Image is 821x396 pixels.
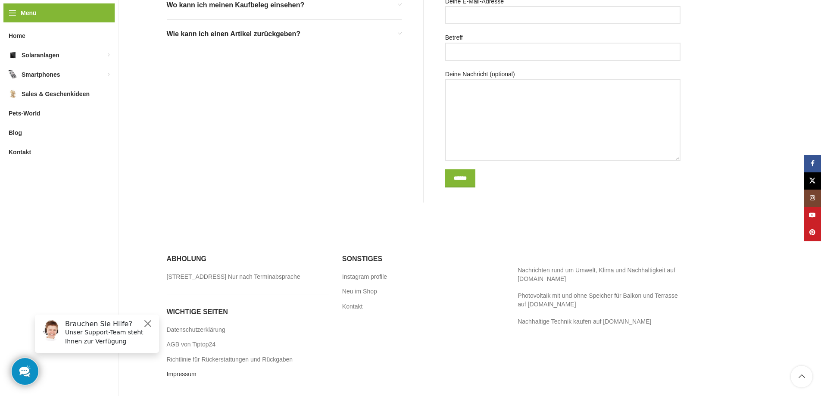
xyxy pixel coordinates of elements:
a: Pinterest Social Link [804,224,821,241]
p: Unser Support-Team steht Ihnen zur Verfügung [37,20,126,38]
a: YouTube Social Link [804,207,821,224]
input: Deine E-Mail-Adresse [445,6,681,24]
h5: Sonstiges [342,254,505,264]
span: Smartphones [22,67,60,82]
a: Instagram profile [342,273,388,281]
label: Betreff [445,33,681,60]
button: Close [115,11,125,21]
img: Customer service [12,12,34,34]
span: Home [9,28,25,44]
img: Solaranlagen [9,51,17,59]
span: Kontakt [9,144,31,160]
a: AGB von Tiptop24 [167,340,217,349]
a: Facebook Social Link [804,155,821,172]
span: Menü [21,8,37,18]
span: Solaranlagen [22,47,59,63]
a: Nachhaltige Technik kaufen auf [DOMAIN_NAME] [518,318,651,325]
textarea: Deine Nachricht (optional) [445,79,681,161]
input: Betreff [445,43,681,61]
a: Impressum [167,370,197,379]
a: Kontakt [342,302,363,311]
a: Instagram Social Link [804,190,821,207]
a: X Social Link [804,172,821,190]
span: Pets-World [9,106,41,121]
img: Sales & Geschenkideen [9,90,17,98]
a: Richtlinie für Rückerstattungen und Rückgaben [167,355,294,364]
label: Deine Nachricht (optional) [445,69,681,161]
a: Datenschutzerklärung [167,326,226,334]
img: Smartphones [9,70,17,79]
h5: Abholung [167,254,329,264]
a: Neu im Shop [342,287,378,296]
span: Sales & Geschenkideen [22,86,90,102]
span: Blog [9,125,22,140]
span: Wie kann ich einen Artikel zurückgeben? [167,28,300,40]
a: Nachrichten rund um Umwelt, Klima und Nachhaltigkeit auf [DOMAIN_NAME] [518,267,675,282]
a: [STREET_ADDRESS] Nur nach Terminabsprache [167,273,301,281]
h5: Wichtige seiten [167,307,329,317]
a: Scroll to top button [791,366,812,387]
a: Photovoltaik mit und ohne Speicher für Balkon und Terrasse auf [DOMAIN_NAME] [518,292,678,308]
h6: Brauchen Sie Hilfe? [37,12,126,20]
